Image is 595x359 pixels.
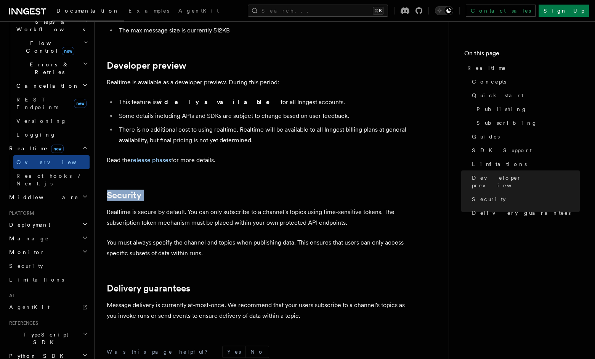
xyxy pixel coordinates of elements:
a: AgentKit [174,2,223,21]
li: Some details including APIs and SDKs are subject to change based on user feedback. [117,111,412,121]
span: Delivery guarantees [472,209,571,217]
span: Cancellation [13,82,79,90]
a: Delivery guarantees [469,206,580,220]
span: Realtime [6,145,64,152]
li: There is no additional cost to using realtime. Realtime will be available to all Inngest billing ... [117,124,412,146]
kbd: ⌘K [373,7,383,14]
button: Middleware [6,190,90,204]
span: Realtime [467,64,506,72]
a: Publishing [473,102,580,116]
button: Search...⌘K [248,5,388,17]
span: new [62,47,74,55]
span: Flow Control [13,39,84,55]
a: REST Endpointsnew [13,93,90,114]
a: Limitations [469,157,580,171]
button: Yes [223,346,245,357]
a: Subscribing [473,116,580,130]
span: new [51,145,64,153]
a: Security [107,190,141,201]
a: Documentation [52,2,124,21]
span: Concepts [472,78,506,85]
span: Developer preview [472,174,580,189]
a: Versioning [13,114,90,128]
span: AI [6,293,14,299]
span: Publishing [476,105,527,113]
span: Middleware [6,193,79,201]
a: release phases [131,156,171,164]
span: Versioning [16,118,67,124]
button: Monitor [6,245,90,259]
p: Message delivery is currently at-most-once. We recommend that your users subscribe to a channel's... [107,300,412,321]
a: Overview [13,155,90,169]
span: AgentKit [178,8,219,14]
span: Overview [16,159,95,165]
span: React hooks / Next.js [16,173,84,187]
span: Platform [6,210,34,216]
span: Security [472,195,506,203]
a: SDK Support [469,143,580,157]
span: Quick start [472,92,523,99]
span: Security [9,263,43,269]
span: Errors & Retries [13,61,83,76]
span: Monitor [6,248,45,256]
span: AgentKit [9,304,50,310]
p: Realtime is secure by default. You can only subscribe to a channel's topics using time-sensitive ... [107,207,412,228]
span: Limitations [472,160,527,168]
a: Delivery guarantees [107,283,190,294]
a: Examples [124,2,174,21]
button: No [246,346,269,357]
a: AgentKit [6,300,90,314]
span: REST Endpoints [16,97,58,110]
p: Realtime is available as a developer preview. During this period: [107,77,412,88]
button: Cancellation [13,79,90,93]
a: Security [469,192,580,206]
li: This feature is for all Inngest accounts. [117,97,412,108]
span: new [74,99,87,108]
div: Realtimenew [6,155,90,190]
span: Documentation [56,8,119,14]
a: Contact sales [466,5,536,17]
span: TypeScript SDK [6,331,82,346]
span: Logging [16,132,56,138]
p: Was this page helpful? [107,348,213,356]
div: Inngest Functions [6,1,90,142]
span: Steps & Workflows [13,18,85,33]
span: Deployment [6,221,50,229]
span: References [6,320,38,326]
button: Steps & Workflows [13,15,90,36]
button: Flow Controlnew [13,36,90,58]
button: Deployment [6,218,90,232]
h4: On this page [464,49,580,61]
a: Concepts [469,75,580,89]
span: Limitations [9,277,64,283]
a: React hooks / Next.js [13,169,90,190]
span: Subscribing [476,119,537,127]
a: Logging [13,128,90,142]
button: Manage [6,232,90,245]
p: You must always specify the channel and topics when publishing data. This ensures that users can ... [107,237,412,259]
a: Sign Up [539,5,589,17]
strong: widely available [157,98,281,106]
span: SDK Support [472,146,532,154]
button: Errors & Retries [13,58,90,79]
button: Realtimenew [6,142,90,155]
a: Developer preview [107,60,186,71]
button: TypeScript SDK [6,328,90,349]
button: Toggle dark mode [435,6,453,15]
span: Manage [6,235,49,242]
li: The max message size is currently 512KB [117,25,412,36]
a: Realtime [464,61,580,75]
a: Developer preview [469,171,580,192]
a: Guides [469,130,580,143]
span: Guides [472,133,500,140]
a: Quick start [469,89,580,102]
a: Security [6,259,90,273]
span: Examples [128,8,169,14]
a: Limitations [6,273,90,287]
p: Read the for more details. [107,155,412,166]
